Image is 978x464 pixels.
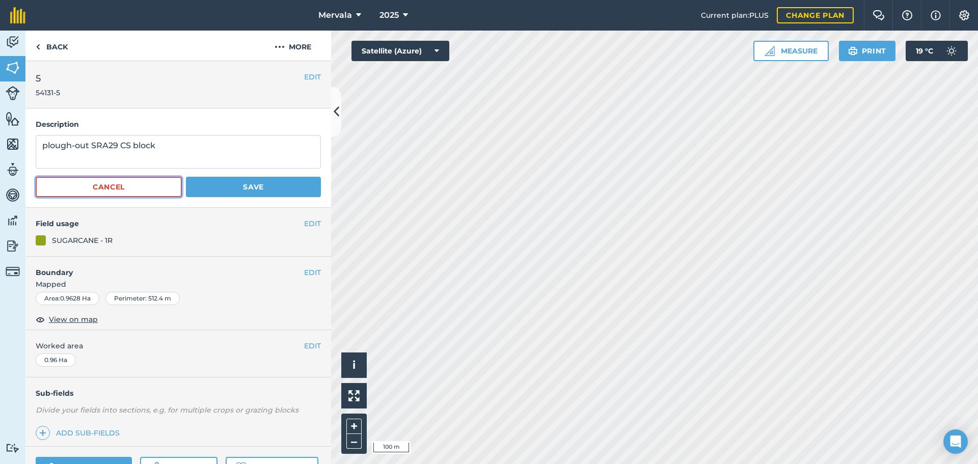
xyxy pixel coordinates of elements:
[10,7,25,23] img: fieldmargin Logo
[352,359,356,371] span: i
[351,41,449,61] button: Satellite (Azure)
[341,352,367,378] button: i
[36,119,321,130] h4: Description
[25,279,331,290] span: Mapped
[6,162,20,177] img: svg+xml;base64,PD94bWwgdmVyc2lvbj0iMS4wIiBlbmNvZGluZz0idXRmLTgiPz4KPCEtLSBHZW5lcmF0b3I6IEFkb2JlIE...
[318,9,352,21] span: Mervala
[39,427,46,439] img: svg+xml;base64,PHN2ZyB4bWxucz0iaHR0cDovL3d3dy53My5vcmcvMjAwMC9zdmciIHdpZHRoPSIxNCIgaGVpZ2h0PSIyNC...
[36,426,124,440] a: Add sub-fields
[346,434,362,449] button: –
[36,405,298,415] em: Divide your fields into sections, e.g. for multiple crops or grazing blocks
[36,313,45,325] img: svg+xml;base64,PHN2ZyB4bWxucz0iaHR0cDovL3d3dy53My5vcmcvMjAwMC9zdmciIHdpZHRoPSIxOCIgaGVpZ2h0PSIyNC...
[348,390,360,401] img: Four arrows, one pointing top left, one top right, one bottom right and the last bottom left
[839,41,896,61] button: Print
[52,235,113,246] div: SUGARCANE - 1R
[848,45,858,57] img: svg+xml;base64,PHN2ZyB4bWxucz0iaHR0cDovL3d3dy53My5vcmcvMjAwMC9zdmciIHdpZHRoPSIxOSIgaGVpZ2h0PSIyNC...
[304,267,321,278] button: EDIT
[753,41,829,61] button: Measure
[777,7,854,23] a: Change plan
[701,10,769,21] span: Current plan : PLUS
[379,9,399,21] span: 2025
[346,419,362,434] button: +
[931,9,941,21] img: svg+xml;base64,PHN2ZyB4bWxucz0iaHR0cDovL3d3dy53My5vcmcvMjAwMC9zdmciIHdpZHRoPSIxNyIgaGVpZ2h0PSIxNy...
[36,353,76,367] div: 0.96 Ha
[36,71,60,86] span: 5
[36,292,99,305] div: Area : 0.9628 Ha
[6,35,20,50] img: svg+xml;base64,PD94bWwgdmVyc2lvbj0iMS4wIiBlbmNvZGluZz0idXRmLTgiPz4KPCEtLSBHZW5lcmF0b3I6IEFkb2JlIE...
[36,135,321,169] textarea: plough-out SRA29 CS block
[25,257,304,278] h4: Boundary
[6,213,20,228] img: svg+xml;base64,PD94bWwgdmVyc2lvbj0iMS4wIiBlbmNvZGluZz0idXRmLTgiPz4KPCEtLSBHZW5lcmF0b3I6IEFkb2JlIE...
[6,137,20,152] img: svg+xml;base64,PHN2ZyB4bWxucz0iaHR0cDovL3d3dy53My5vcmcvMjAwMC9zdmciIHdpZHRoPSI1NiIgaGVpZ2h0PSI2MC...
[941,41,962,61] img: svg+xml;base64,PD94bWwgdmVyc2lvbj0iMS4wIiBlbmNvZGluZz0idXRmLTgiPz4KPCEtLSBHZW5lcmF0b3I6IEFkb2JlIE...
[36,177,182,197] button: Cancel
[304,340,321,351] button: EDIT
[186,177,321,197] button: Save
[873,10,885,20] img: Two speech bubbles overlapping with the left bubble in the forefront
[105,292,180,305] div: Perimeter : 512.4 m
[304,71,321,83] button: EDIT
[6,111,20,126] img: svg+xml;base64,PHN2ZyB4bWxucz0iaHR0cDovL3d3dy53My5vcmcvMjAwMC9zdmciIHdpZHRoPSI1NiIgaGVpZ2h0PSI2MC...
[304,218,321,229] button: EDIT
[6,264,20,279] img: svg+xml;base64,PD94bWwgdmVyc2lvbj0iMS4wIiBlbmNvZGluZz0idXRmLTgiPz4KPCEtLSBHZW5lcmF0b3I6IEFkb2JlIE...
[765,46,775,56] img: Ruler icon
[6,60,20,75] img: svg+xml;base64,PHN2ZyB4bWxucz0iaHR0cDovL3d3dy53My5vcmcvMjAwMC9zdmciIHdpZHRoPSI1NiIgaGVpZ2h0PSI2MC...
[958,10,970,20] img: A cog icon
[49,314,98,325] span: View on map
[6,238,20,254] img: svg+xml;base64,PD94bWwgdmVyc2lvbj0iMS4wIiBlbmNvZGluZz0idXRmLTgiPz4KPCEtLSBHZW5lcmF0b3I6IEFkb2JlIE...
[6,187,20,203] img: svg+xml;base64,PD94bWwgdmVyc2lvbj0iMS4wIiBlbmNvZGluZz0idXRmLTgiPz4KPCEtLSBHZW5lcmF0b3I6IEFkb2JlIE...
[36,41,40,53] img: svg+xml;base64,PHN2ZyB4bWxucz0iaHR0cDovL3d3dy53My5vcmcvMjAwMC9zdmciIHdpZHRoPSI5IiBoZWlnaHQ9IjI0Ii...
[255,31,331,61] button: More
[6,443,20,453] img: svg+xml;base64,PD94bWwgdmVyc2lvbj0iMS4wIiBlbmNvZGluZz0idXRmLTgiPz4KPCEtLSBHZW5lcmF0b3I6IEFkb2JlIE...
[6,86,20,100] img: svg+xml;base64,PD94bWwgdmVyc2lvbj0iMS4wIiBlbmNvZGluZz0idXRmLTgiPz4KPCEtLSBHZW5lcmF0b3I6IEFkb2JlIE...
[25,31,78,61] a: Back
[275,41,285,53] img: svg+xml;base64,PHN2ZyB4bWxucz0iaHR0cDovL3d3dy53My5vcmcvMjAwMC9zdmciIHdpZHRoPSIyMCIgaGVpZ2h0PSIyNC...
[25,388,331,399] h4: Sub-fields
[36,313,98,325] button: View on map
[901,10,913,20] img: A question mark icon
[36,88,60,98] span: 54131-5
[36,218,304,229] h4: Field usage
[916,41,933,61] span: 19 ° C
[36,340,321,351] span: Worked area
[906,41,968,61] button: 19 °C
[943,429,968,454] div: Open Intercom Messenger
